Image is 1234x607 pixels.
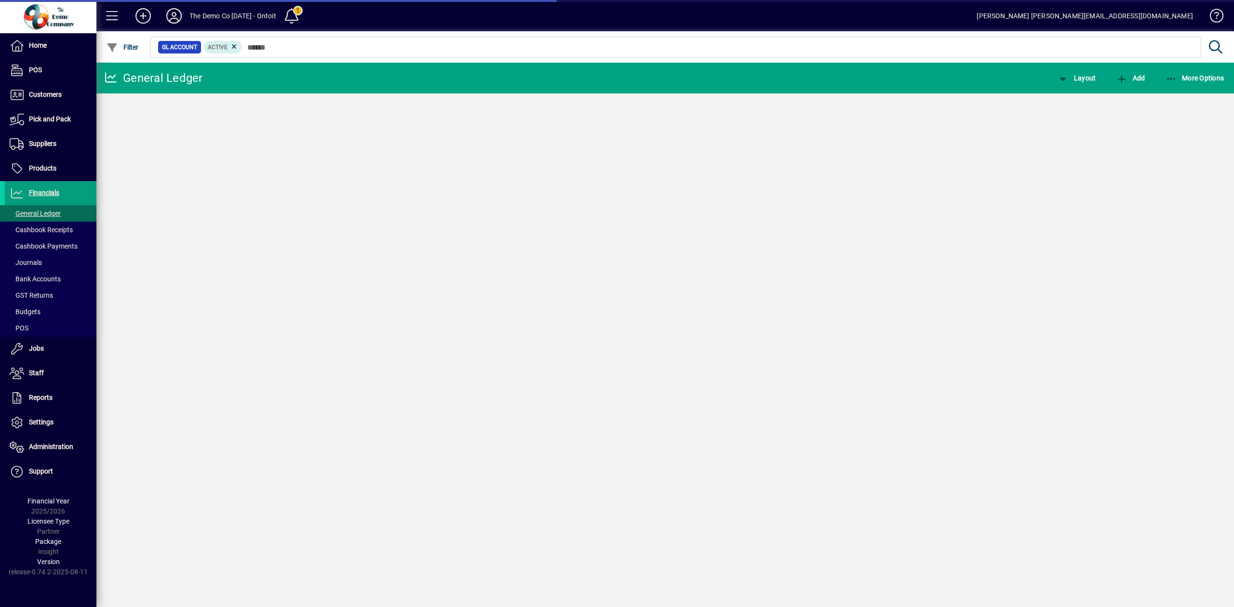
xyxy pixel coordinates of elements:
[29,418,54,426] span: Settings
[10,242,78,250] span: Cashbook Payments
[29,66,42,74] span: POS
[5,361,96,385] a: Staff
[5,58,96,82] a: POS
[1203,2,1222,33] a: Knowledge Base
[5,254,96,271] a: Journals
[1113,69,1147,87] button: Add
[10,291,53,299] span: GST Returns
[29,189,59,197] span: Financials
[29,140,56,147] span: Suppliers
[107,43,139,51] span: Filter
[162,42,197,52] span: GL Account
[5,435,96,459] a: Administration
[1116,74,1145,82] span: Add
[5,303,96,320] a: Budgets
[10,308,40,316] span: Budgets
[1055,69,1098,87] button: Layout
[5,460,96,484] a: Support
[10,226,73,234] span: Cashbook Receipts
[29,164,56,172] span: Products
[159,7,189,25] button: Profile
[29,467,53,475] span: Support
[977,8,1193,24] div: [PERSON_NAME] [PERSON_NAME][EMAIL_ADDRESS][DOMAIN_NAME]
[5,287,96,303] a: GST Returns
[10,275,61,283] span: Bank Accounts
[5,222,96,238] a: Cashbook Receipts
[29,443,73,450] span: Administration
[29,394,53,401] span: Reports
[5,107,96,132] a: Pick and Pack
[5,238,96,254] a: Cashbook Payments
[128,7,159,25] button: Add
[204,41,242,53] mat-chip: Activation Status: Active
[1057,74,1096,82] span: Layout
[208,44,228,51] span: Active
[29,369,44,377] span: Staff
[5,157,96,181] a: Products
[5,410,96,435] a: Settings
[29,91,62,98] span: Customers
[5,386,96,410] a: Reports
[5,132,96,156] a: Suppliers
[5,83,96,107] a: Customers
[5,320,96,336] a: POS
[104,39,141,56] button: Filter
[5,271,96,287] a: Bank Accounts
[5,34,96,58] a: Home
[27,517,69,525] span: Licensee Type
[1047,69,1106,87] app-page-header-button: View chart layout
[37,558,60,566] span: Version
[104,70,203,86] div: General Ledger
[10,324,28,332] span: POS
[1163,69,1227,87] button: More Options
[189,8,276,24] div: The Demo Co [DATE] - Ontoit
[29,41,47,49] span: Home
[5,205,96,222] a: General Ledger
[5,337,96,361] a: Jobs
[27,497,69,505] span: Financial Year
[35,538,61,545] span: Package
[29,115,71,123] span: Pick and Pack
[29,344,44,352] span: Jobs
[10,210,61,217] span: General Ledger
[1166,74,1224,82] span: More Options
[10,259,42,266] span: Journals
